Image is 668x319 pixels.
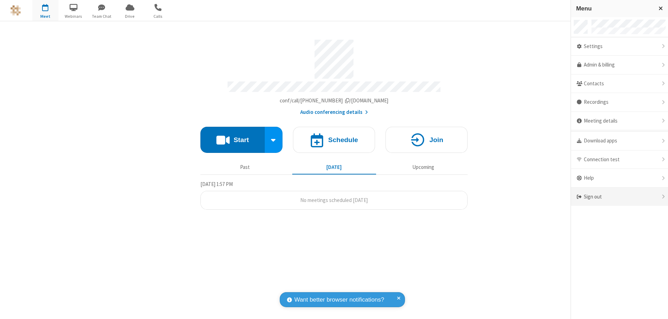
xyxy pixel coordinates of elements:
div: Settings [571,37,668,56]
h4: Join [429,137,443,143]
h4: Schedule [328,137,358,143]
button: Start [200,127,265,153]
span: Copy my meeting room link [280,97,389,104]
img: QA Selenium DO NOT DELETE OR CHANGE [10,5,21,16]
div: Sign out [571,188,668,206]
div: Connection test [571,150,668,169]
span: Drive [117,13,143,20]
span: No meetings scheduled [DATE] [300,197,368,203]
button: Join [385,127,468,153]
button: Copy my meeting room linkCopy my meeting room link [280,97,389,105]
button: Upcoming [381,161,465,174]
div: Recordings [571,93,668,112]
span: [DATE] 1:57 PM [200,181,233,187]
section: Account details [200,34,468,116]
button: Audio conferencing details [300,108,368,116]
div: Contacts [571,75,668,93]
button: Past [203,161,287,174]
button: [DATE] [292,161,376,174]
div: Download apps [571,132,668,150]
div: Meeting details [571,112,668,131]
span: Webinars [61,13,87,20]
button: Schedule [293,127,375,153]
section: Today's Meetings [200,180,468,210]
span: Calls [145,13,171,20]
span: Want better browser notifications? [294,295,384,304]
a: Admin & billing [571,56,668,75]
h3: Menu [576,5,652,12]
div: Start conference options [265,127,283,153]
div: Help [571,169,668,188]
span: Meet [32,13,58,20]
h4: Start [233,137,249,143]
span: Team Chat [89,13,115,20]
